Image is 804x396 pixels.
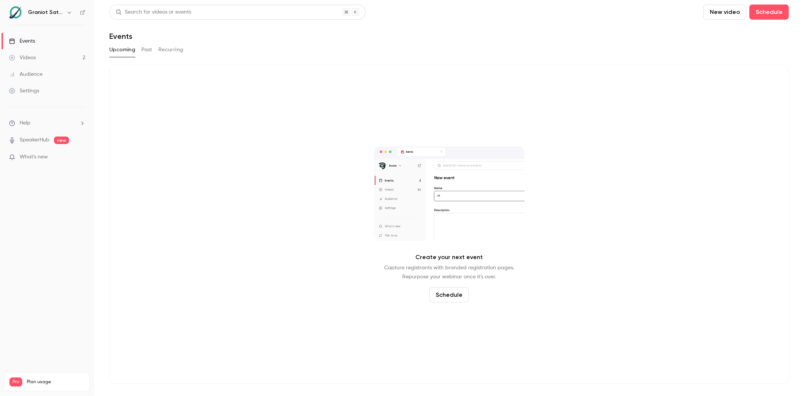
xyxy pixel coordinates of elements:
[9,119,85,127] li: help-dropdown-opener
[28,9,63,16] h6: Graniot Satellite Technologies SL
[76,154,85,161] iframe: Noticeable Trigger
[20,136,49,144] a: SpeakerHub
[9,378,22,387] span: Pro
[384,263,514,281] p: Capture registrants with branded registration pages. Repurpose your webinar once it's over.
[109,32,132,41] h1: Events
[109,44,135,56] button: Upcoming
[9,6,21,18] img: Graniot Satellite Technologies SL
[703,5,746,20] button: New video
[141,44,152,56] button: Past
[749,5,789,20] button: Schedule
[429,287,469,302] button: Schedule
[20,153,48,161] span: What's new
[415,253,483,262] p: Create your next event
[9,87,39,95] div: Settings
[116,8,191,16] div: Search for videos or events
[9,71,43,78] div: Audience
[54,137,69,144] span: new
[20,119,31,127] span: Help
[9,54,36,61] div: Videos
[27,379,85,385] span: Plan usage
[158,44,184,56] button: Recurring
[9,37,35,45] div: Events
